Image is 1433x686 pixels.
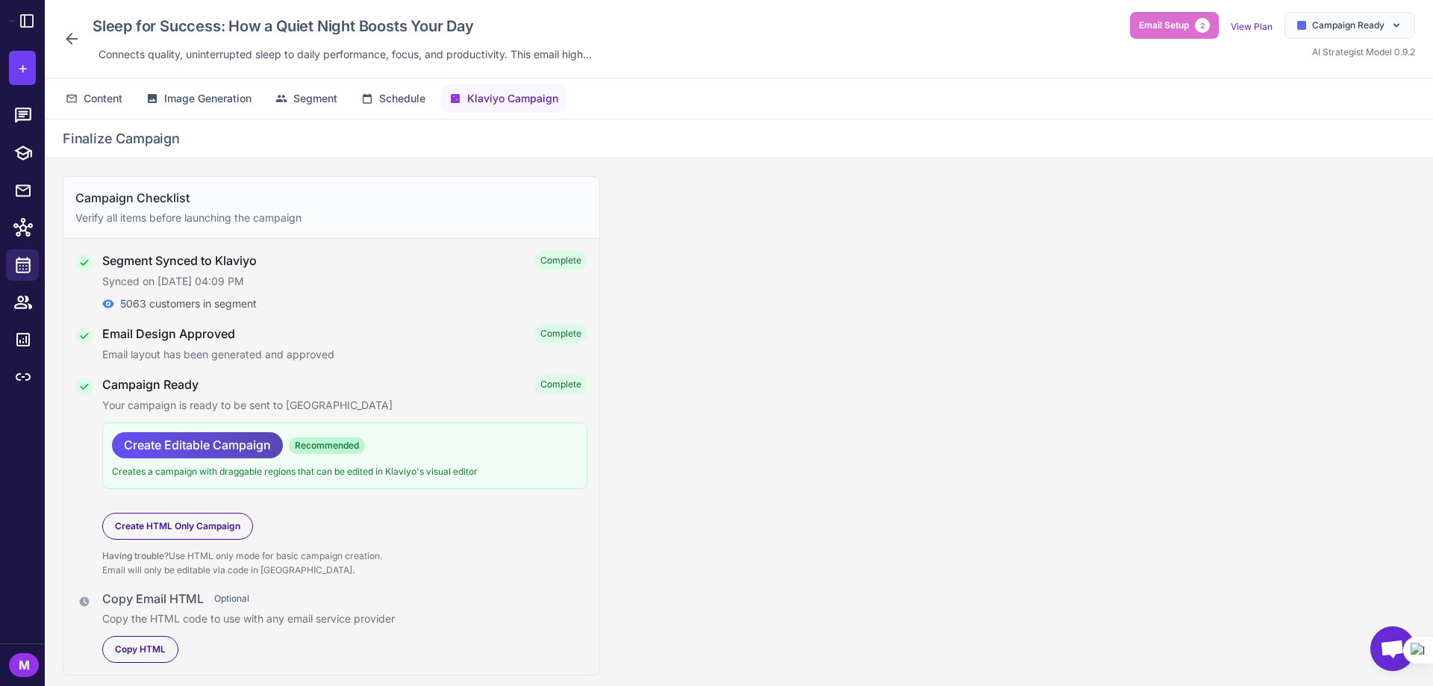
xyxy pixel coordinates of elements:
span: Create HTML Only Campaign [115,520,240,533]
div: M [9,653,39,677]
p: Verify all items before launching the campaign [75,210,587,226]
span: Segment [293,90,337,107]
button: Klaviyo Campaign [440,84,567,113]
button: Image Generation [137,84,260,113]
h4: Copy Email HTML [102,590,204,608]
span: Having trouble? [102,550,169,561]
span: Complete [534,324,587,343]
button: Schedule [352,84,434,113]
h2: Finalize Campaign [63,128,180,149]
span: Copy HTML [115,643,166,656]
p: Creates a campaign with draggable regions that can be edited in Klaviyo's visual editor [112,464,578,479]
h3: Campaign Checklist [75,189,587,207]
p: Copy the HTML code to use with any email service provider [102,611,587,627]
h4: Email Design Approved [102,325,235,343]
button: + [9,51,36,85]
span: Image Generation [164,90,252,107]
span: Create Editable Campaign [124,432,271,458]
span: AI Strategist Model 0.9.2 [1312,46,1415,57]
p: Synced on [DATE] 04:09 PM [102,273,587,290]
span: Klaviyo Campaign [467,90,558,107]
p: Use HTML only mode for basic campaign creation. Email will only be editable via code in [GEOGRAPH... [102,549,587,578]
button: Email Setup2 [1130,12,1219,39]
div: Click to edit campaign name [87,12,598,40]
span: Content [84,90,122,107]
h4: Campaign Ready [102,375,199,393]
span: Complete [534,375,587,394]
span: + [18,57,28,79]
img: Raleon Logo [9,20,15,21]
span: 2 [1195,18,1210,33]
a: View Plan [1231,21,1273,32]
span: Connects quality, uninterrupted sleep to daily performance, focus, and productivity. This email h... [99,46,592,63]
span: Complete [534,251,587,270]
div: Click to edit description [93,43,598,66]
span: 5063 customers in segment [120,296,257,312]
h4: Segment Synced to Klaviyo [102,252,257,269]
p: Email layout has been generated and approved [102,346,587,363]
div: Open chat [1370,626,1415,671]
p: Your campaign is ready to be sent to [GEOGRAPHIC_DATA] [102,397,587,414]
span: Recommended [289,437,365,454]
span: Campaign Ready [1312,19,1384,32]
button: Segment [266,84,346,113]
span: Email Setup [1139,19,1189,32]
span: Optional [210,590,254,607]
button: Content [57,84,131,113]
span: Schedule [379,90,425,107]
